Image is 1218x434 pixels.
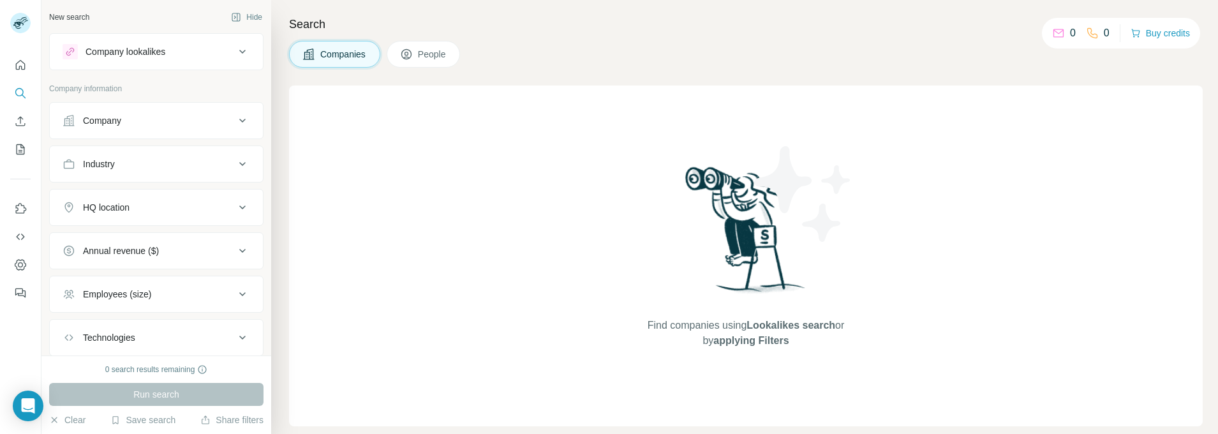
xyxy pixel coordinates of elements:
button: Dashboard [10,253,31,276]
span: Lookalikes search [746,320,835,331]
h4: Search [289,15,1203,33]
div: 0 search results remaining [105,364,208,375]
div: Open Intercom Messenger [13,391,43,421]
div: Technologies [83,331,135,344]
div: Employees (size) [83,288,151,301]
span: applying Filters [713,335,789,346]
button: Industry [50,149,263,179]
img: Surfe Illustration - Stars [746,137,861,251]
button: Buy credits [1131,24,1190,42]
div: HQ location [83,201,130,214]
button: Hide [222,8,271,27]
button: Company lookalikes [50,36,263,67]
p: Company information [49,83,264,94]
span: People [418,48,447,61]
button: Employees (size) [50,279,263,310]
button: Quick start [10,54,31,77]
button: Use Surfe API [10,225,31,248]
img: Avatar [10,13,31,33]
button: Company [50,105,263,136]
button: Clear [49,414,85,426]
button: Use Surfe on LinkedIn [10,197,31,220]
div: New search [49,11,89,23]
button: Save search [110,414,175,426]
div: Company lookalikes [85,45,165,58]
img: Surfe Illustration - Woman searching with binoculars [680,163,812,306]
button: Search [10,82,31,105]
button: Share filters [200,414,264,426]
button: Feedback [10,281,31,304]
button: Technologies [50,322,263,353]
span: Find companies using or by [644,318,848,348]
p: 0 [1104,26,1110,41]
button: HQ location [50,192,263,223]
div: Annual revenue ($) [83,244,159,257]
button: Annual revenue ($) [50,236,263,266]
span: Companies [320,48,367,61]
button: Enrich CSV [10,110,31,133]
button: My lists [10,138,31,161]
p: 0 [1070,26,1076,41]
div: Industry [83,158,115,170]
div: Company [83,114,121,127]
